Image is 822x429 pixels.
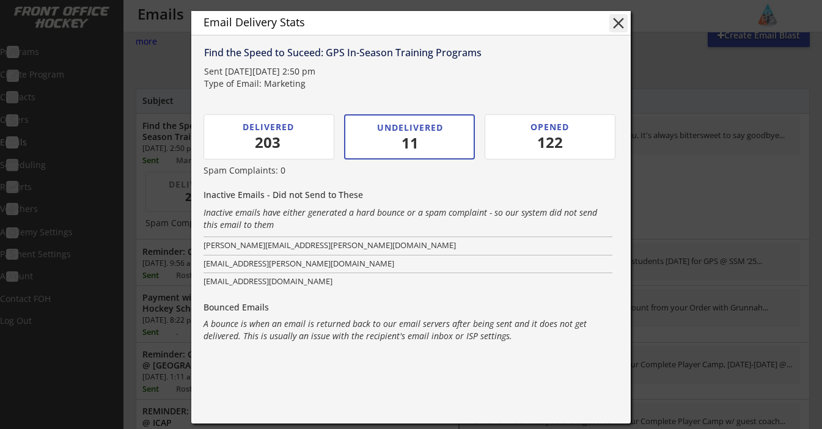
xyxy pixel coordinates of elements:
[609,14,628,32] button: close
[362,122,457,134] div: UNDELIVERED
[372,133,449,153] div: 11
[204,207,609,230] div: Inactive emails have either generated a hard bounce or a spam complaint - so our system did not s...
[204,258,612,269] div: [EMAIL_ADDRESS][PERSON_NAME][DOMAIN_NAME]
[233,132,303,153] div: 203
[204,16,593,28] div: Email Delivery Stats
[204,65,615,89] div: Sent [DATE][DATE] 2:50 pm Type of Email: Marketing
[502,121,597,133] div: OPENED
[204,164,563,177] div: Spam Complaints: 0
[512,132,589,153] div: 122
[204,240,612,251] div: [PERSON_NAME][EMAIL_ADDRESS][PERSON_NAME][DOMAIN_NAME]
[204,276,612,287] div: [EMAIL_ADDRESS][DOMAIN_NAME]
[221,121,315,133] div: DELIVERED
[204,318,609,342] div: A bounce is when an email is returned back to our email servers after being sent and it does not ...
[204,46,615,59] div: Find the Speed to Suceed: GPS In-Season Training Programs
[204,301,386,313] div: Bounced Emails
[204,189,386,201] div: Inactive Emails - Did not Send to These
